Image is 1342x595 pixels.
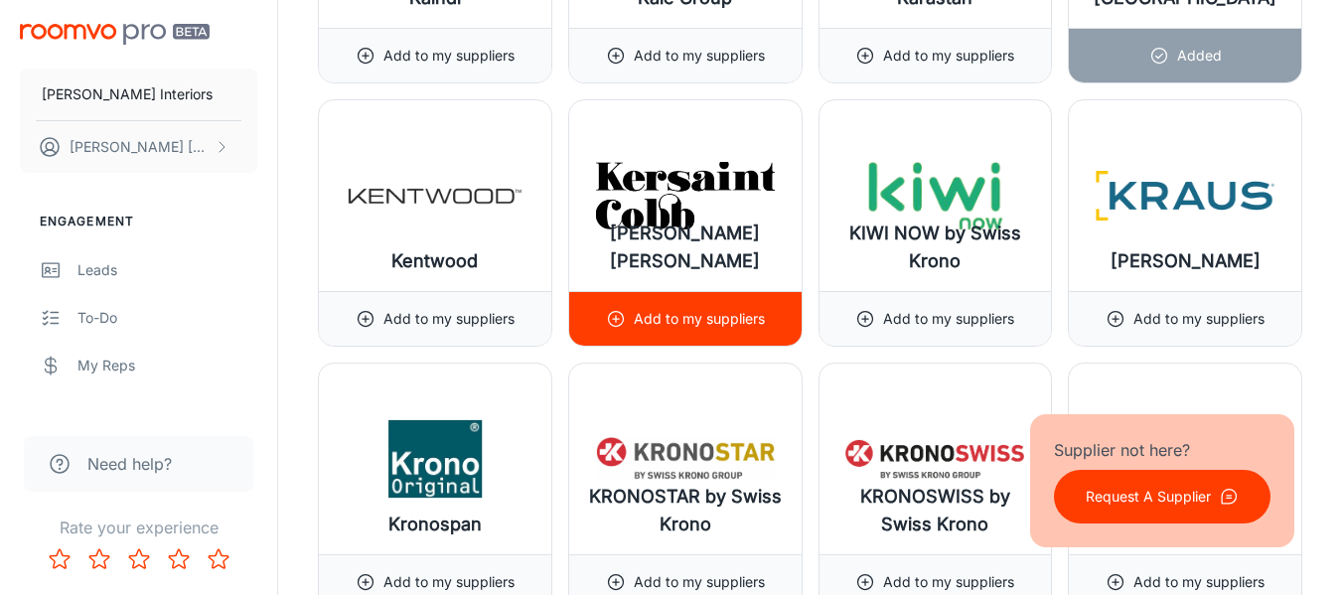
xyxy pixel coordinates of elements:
button: Rate 3 star [119,539,159,579]
p: Rate your experience [16,516,261,539]
button: Rate 5 star [199,539,238,579]
h6: KRONOSTAR by Swiss Krono [585,483,786,538]
button: Rate 4 star [159,539,199,579]
div: Leads [77,259,257,281]
img: Kraus [1096,156,1274,235]
h6: KIWI NOW by Swiss Krono [835,220,1036,275]
button: Request A Supplier [1054,470,1270,523]
h6: KRONOSWISS by Swiss Krono [835,483,1036,538]
p: Supplier not here? [1054,438,1270,462]
p: Add to my suppliers [634,308,765,330]
button: Rate 1 star [40,539,79,579]
img: Kentwood [346,156,524,235]
p: [PERSON_NAME] Interiors [42,83,213,105]
p: Add to my suppliers [383,45,515,67]
img: KRONOSWISS by Swiss Krono [845,419,1024,499]
h6: [PERSON_NAME] [1111,247,1261,275]
p: Added [1177,45,1222,67]
p: Add to my suppliers [883,308,1014,330]
button: [PERSON_NAME] Interiors [20,69,257,120]
img: KRONOSTAR by Swiss Krono [596,419,775,499]
div: To-do [77,307,257,329]
p: Add to my suppliers [634,571,765,593]
img: Roomvo PRO Beta [20,24,210,45]
p: Add to my suppliers [1133,308,1265,330]
p: Add to my suppliers [883,45,1014,67]
p: Request A Supplier [1086,486,1211,508]
p: [PERSON_NAME] [PERSON_NAME] [70,136,210,158]
p: Add to my suppliers [634,45,765,67]
p: Add to my suppliers [383,308,515,330]
span: Need help? [87,452,172,476]
button: Rate 2 star [79,539,119,579]
p: Add to my suppliers [1133,571,1265,593]
h6: Kronospan [388,511,482,538]
h6: [PERSON_NAME] [PERSON_NAME] [585,220,786,275]
h6: Kentwood [391,247,478,275]
img: KIWI NOW by Swiss Krono [845,156,1024,235]
p: Add to my suppliers [383,571,515,593]
button: [PERSON_NAME] [PERSON_NAME] [20,121,257,173]
p: Add to my suppliers [883,571,1014,593]
div: My Reps [77,355,257,376]
img: Kersaint Cobb [596,156,775,235]
img: Kronospan [346,419,524,499]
